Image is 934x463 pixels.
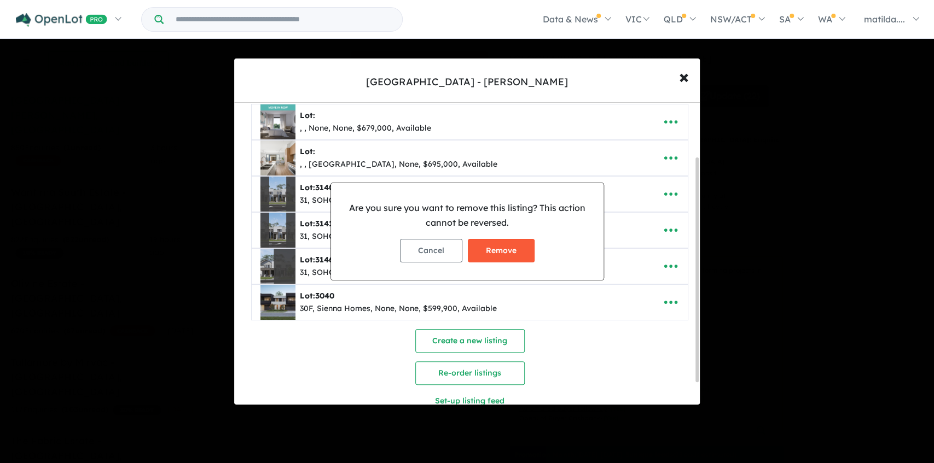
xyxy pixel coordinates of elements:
span: matilda.... [864,14,905,25]
button: Remove [468,239,535,262]
button: Cancel [400,239,462,262]
input: Try estate name, suburb, builder or developer [166,8,400,31]
p: Are you sure you want to remove this listing? This action cannot be reversed. [340,201,595,230]
img: Openlot PRO Logo White [16,13,107,27]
